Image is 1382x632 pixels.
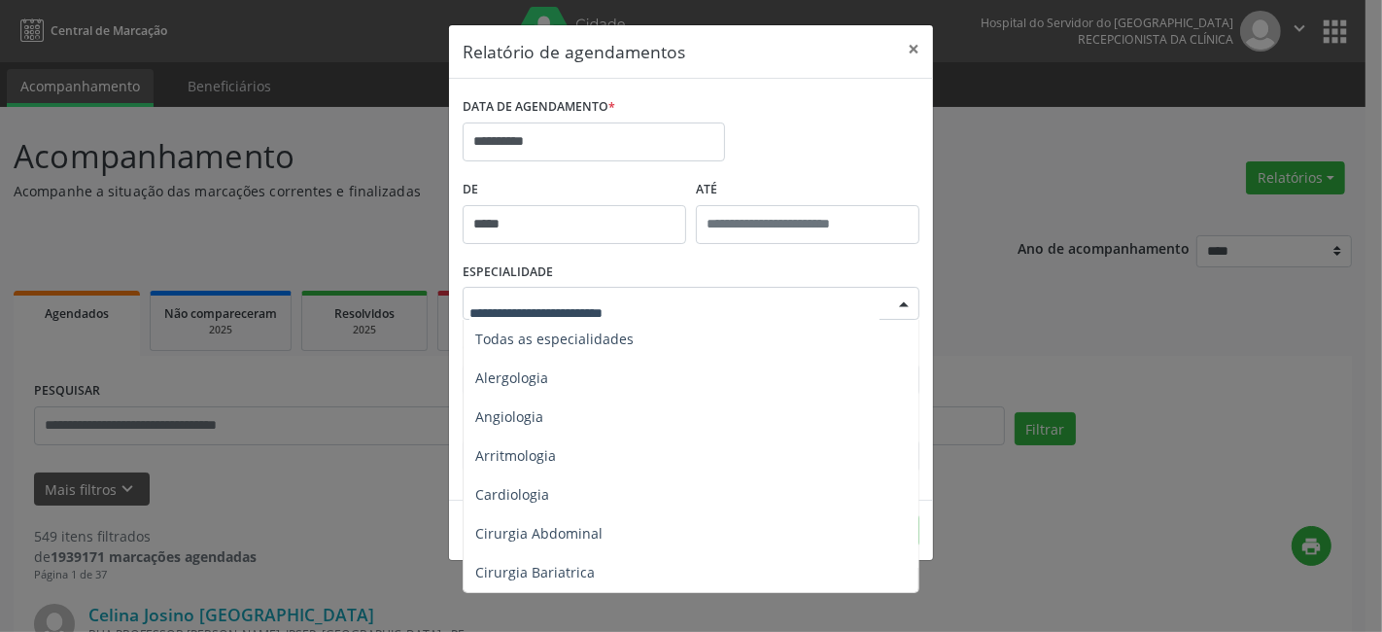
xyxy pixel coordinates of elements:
label: De [463,175,686,205]
span: Cirurgia Abdominal [475,524,603,543]
span: Cirurgia Bariatrica [475,563,595,581]
label: ESPECIALIDADE [463,258,553,288]
span: Alergologia [475,369,548,387]
h5: Relatório de agendamentos [463,39,685,64]
span: Arritmologia [475,446,556,465]
span: Cardiologia [475,485,549,504]
label: DATA DE AGENDAMENTO [463,92,615,123]
label: ATÉ [696,175,919,205]
button: Close [894,25,933,73]
span: Todas as especialidades [475,330,634,348]
span: Angiologia [475,407,543,426]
